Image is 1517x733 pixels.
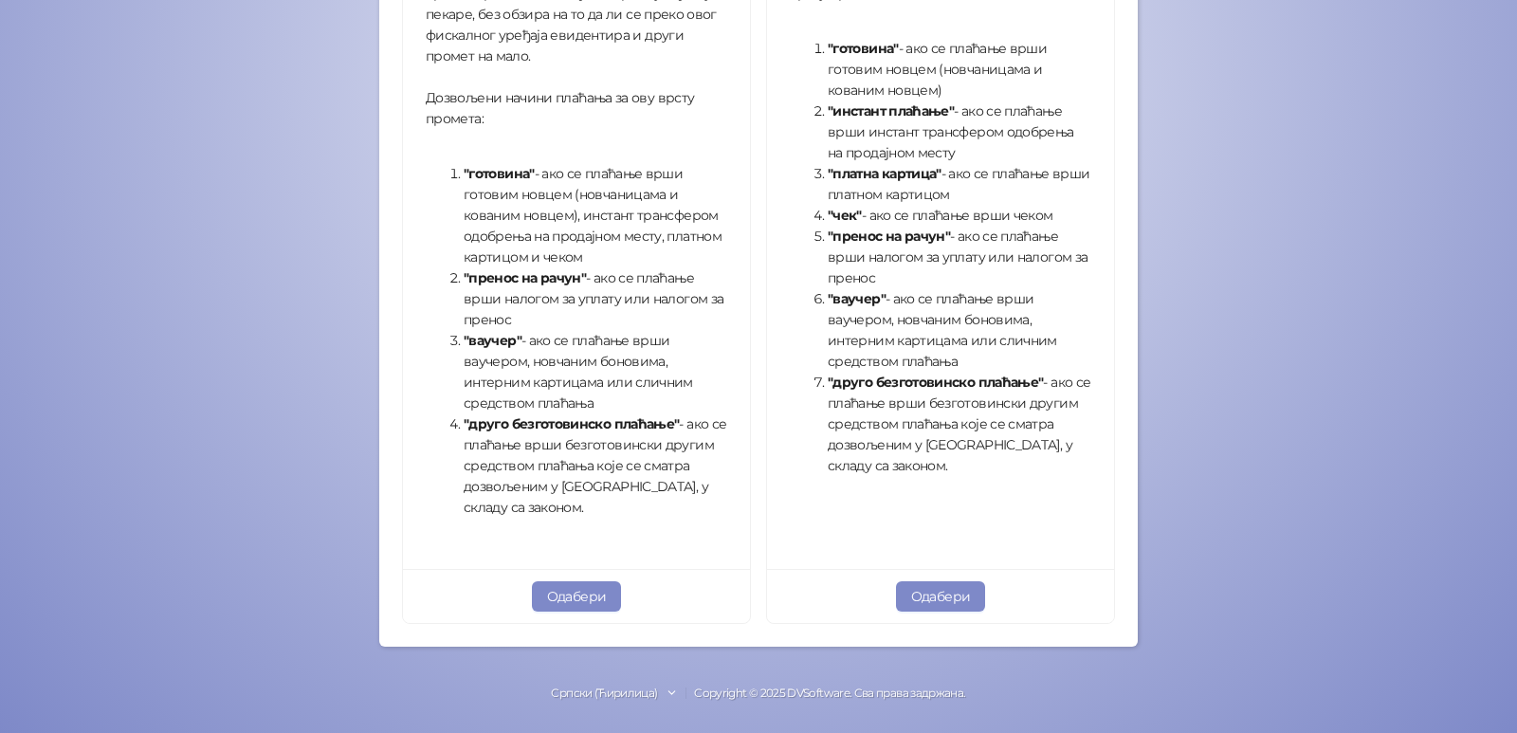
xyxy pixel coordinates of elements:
[828,288,1091,372] li: - ако се плаћање врши ваучером, новчаним боновима, интерним картицама или сличним средством плаћања
[828,163,1091,205] li: - ако се плаћање врши платном картицом
[464,165,535,182] strong: "готовина"
[828,374,1043,391] strong: "друго безготовинско плаћање"
[464,415,679,432] strong: "друго безготовинско плаћање"
[464,163,727,267] li: - ако се плаћање врши готовим новцем (новчаницама и кованим новцем), инстант трансфером одобрења ...
[828,101,1091,163] li: - ако се плаћање врши инстант трансфером одобрења на продајном месту
[464,267,727,330] li: - ако се плаћање врши налогом за уплату или налогом за пренос
[828,226,1091,288] li: - ако се плаћање врши налогом за уплату или налогом за пренос
[828,372,1091,476] li: - ако се плаћање врши безготовински другим средством плаћања које се сматра дозвољеним у [GEOGRAP...
[828,40,899,57] strong: "готовина"
[464,330,727,413] li: - ако се плаћање врши ваучером, новчаним боновима, интерним картицама или сличним средством плаћања
[551,685,657,703] div: Српски (Ћирилица)
[896,581,986,612] button: Одабери
[828,207,862,224] strong: "чек"
[532,581,622,612] button: Одабери
[828,165,941,182] strong: "платна картица"
[828,290,886,307] strong: "ваучер"
[464,269,586,286] strong: "пренос на рачун"
[828,38,1091,101] li: - ако се плаћање врши готовим новцем (новчаницама и кованим новцем)
[828,102,954,119] strong: "инстант плаћање"
[464,332,521,349] strong: "ваучер"
[464,413,727,518] li: - ако се плаћање врши безготовински другим средством плаћања које се сматра дозвољеним у [GEOGRAP...
[828,228,950,245] strong: "пренос на рачун"
[828,205,1091,226] li: - ако се плаћање врши чеком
